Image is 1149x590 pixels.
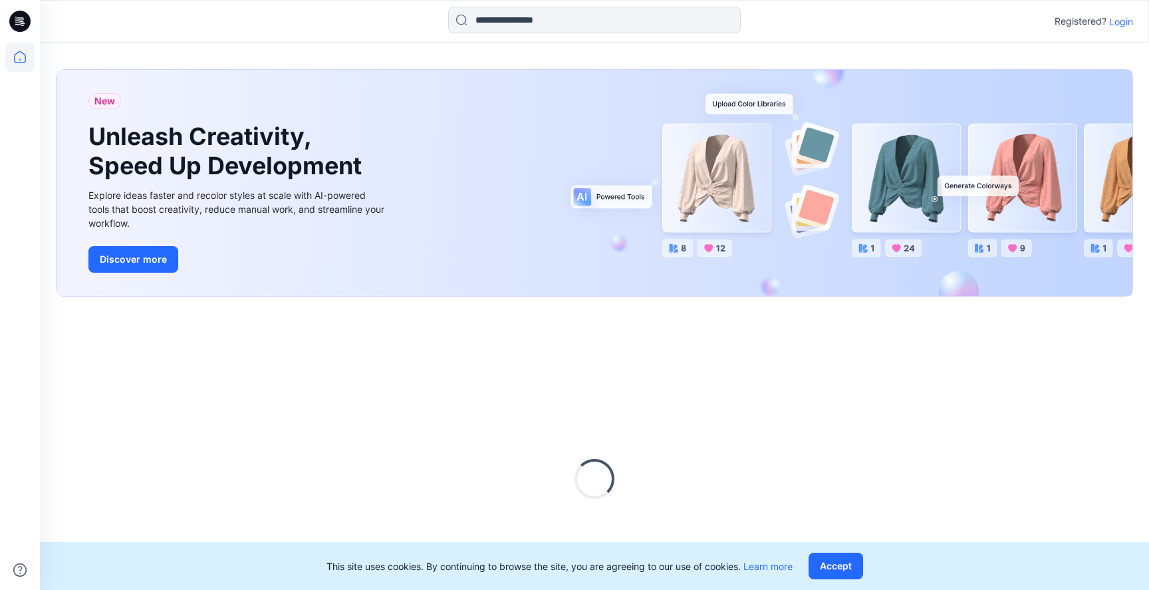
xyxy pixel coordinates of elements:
[809,553,863,579] button: Accept
[88,122,368,180] h1: Unleash Creativity, Speed Up Development
[1109,15,1133,29] p: Login
[94,93,115,109] span: New
[1055,13,1106,29] p: Registered?
[326,559,793,573] p: This site uses cookies. By continuing to browse the site, you are agreeing to our use of cookies.
[88,246,178,273] button: Discover more
[88,246,388,273] a: Discover more
[88,188,388,230] div: Explore ideas faster and recolor styles at scale with AI-powered tools that boost creativity, red...
[743,561,793,572] a: Learn more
